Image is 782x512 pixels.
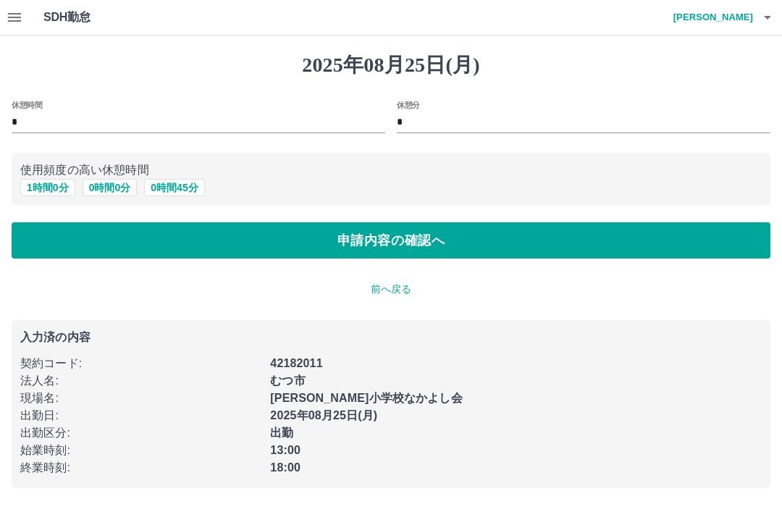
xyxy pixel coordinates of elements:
b: むつ市 [270,374,305,387]
b: 42182011 [270,357,322,369]
label: 休憩時間 [12,99,42,110]
p: 終業時刻 : [20,459,261,477]
p: 使用頻度の高い休憩時間 [20,161,762,179]
b: 2025年08月25日(月) [270,409,377,421]
p: 法人名 : [20,372,261,390]
b: 13:00 [270,444,300,456]
p: 出勤区分 : [20,424,261,442]
p: 出勤日 : [20,407,261,424]
p: 契約コード : [20,355,261,372]
p: 現場名 : [20,390,261,407]
b: 18:00 [270,461,300,474]
button: 0時間0分 [83,179,138,196]
b: 出勤 [270,427,293,439]
p: 始業時刻 : [20,442,261,459]
p: 入力済の内容 [20,332,762,343]
button: 0時間45分 [144,179,204,196]
h1: 2025年08月25日(月) [12,53,770,77]
button: 1時間0分 [20,179,75,196]
label: 休憩分 [397,99,420,110]
b: [PERSON_NAME]小学校なかよし会 [270,392,462,404]
button: 申請内容の確認へ [12,222,770,259]
p: 前へ戻る [12,282,770,297]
